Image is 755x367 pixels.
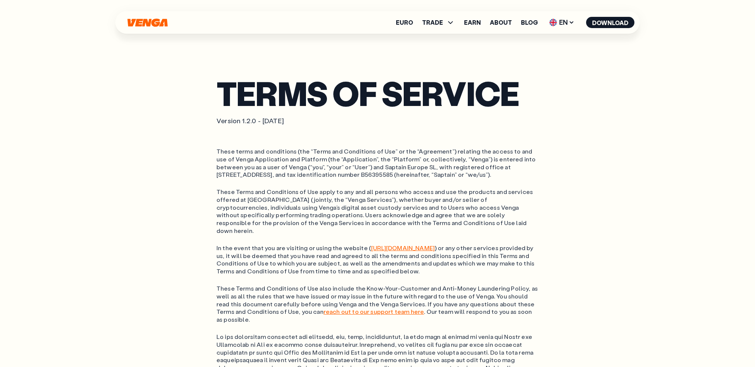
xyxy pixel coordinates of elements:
[324,307,424,315] a: reach out to our support team here
[216,79,539,107] h1: Terms of service
[586,17,634,28] button: Download
[216,188,539,235] ol: These Terms and Conditions of Use apply to any and all persons who access and use the products an...
[422,18,455,27] span: TRADE
[521,19,538,25] a: Blog
[549,19,557,26] img: flag-uk
[371,244,435,252] a: [URL][DOMAIN_NAME]
[216,285,539,324] ol: These Terms and Conditions of Use also include the Know-Your-Customer and Anti-Money Laundering P...
[216,244,539,275] ol: In the event that you are visiting or using the website ( ) or any other services provided by us,...
[464,19,481,25] a: Earn
[216,116,539,125] p: Version 1.2.0 - [DATE]
[547,16,577,28] span: EN
[422,19,443,25] span: TRADE
[396,19,413,25] a: Euro
[127,18,169,27] svg: Home
[490,19,512,25] a: About
[216,148,539,179] ol: These terms and conditions (the “Terms and Conditions of Use” or the “Agreement”) relating the ac...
